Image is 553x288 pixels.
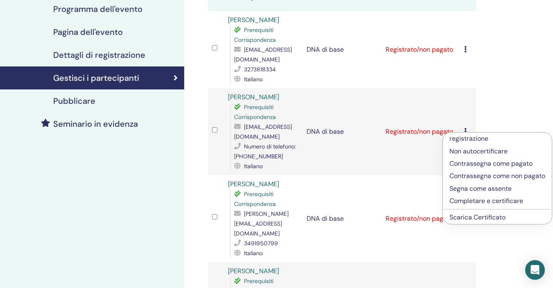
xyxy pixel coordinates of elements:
font: Seminario in evidenza [53,119,138,129]
font: Prerequisiti Corrispondenza [234,190,276,208]
font: Pagina dell'evento [53,27,123,37]
font: Dettagli di registrazione [53,50,145,60]
font: [EMAIL_ADDRESS][DOMAIN_NAME] [234,46,292,63]
font: Italiano [244,162,263,170]
div: Open Intercom Messenger [525,260,545,280]
a: [PERSON_NAME] [228,16,279,24]
font: Non autocertificare [449,147,508,155]
font: DNA di base [307,45,344,54]
font: Prerequisiti Corrispondenza [234,103,276,121]
font: registrazione [449,134,488,143]
font: 3491950799 [244,240,278,247]
font: DNA di base [307,214,344,223]
a: [PERSON_NAME] [228,180,279,188]
font: Contrassegna come pagato [449,159,533,168]
font: Programma dell'evento [53,4,142,14]
font: [PERSON_NAME][EMAIL_ADDRESS][DOMAIN_NAME] [234,210,289,237]
font: Italiano [244,75,263,83]
a: [PERSON_NAME] [228,93,279,101]
a: [PERSON_NAME] [228,267,279,275]
font: 3273818334 [244,66,276,73]
font: Completare e certificare [449,197,523,205]
font: Italiano [244,249,263,257]
font: Segna come assente [449,184,512,193]
font: Contrassegna come non pagato [449,171,545,180]
font: [EMAIL_ADDRESS][DOMAIN_NAME] [234,123,292,140]
font: Pubblicare [53,96,95,106]
font: Numero di telefono: [PHONE_NUMBER] [234,143,296,160]
a: Scarica Certificato [449,213,506,222]
font: Gestisci i partecipanti [53,73,139,83]
font: Prerequisiti Corrispondenza [234,26,276,43]
font: DNA di base [307,127,344,136]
